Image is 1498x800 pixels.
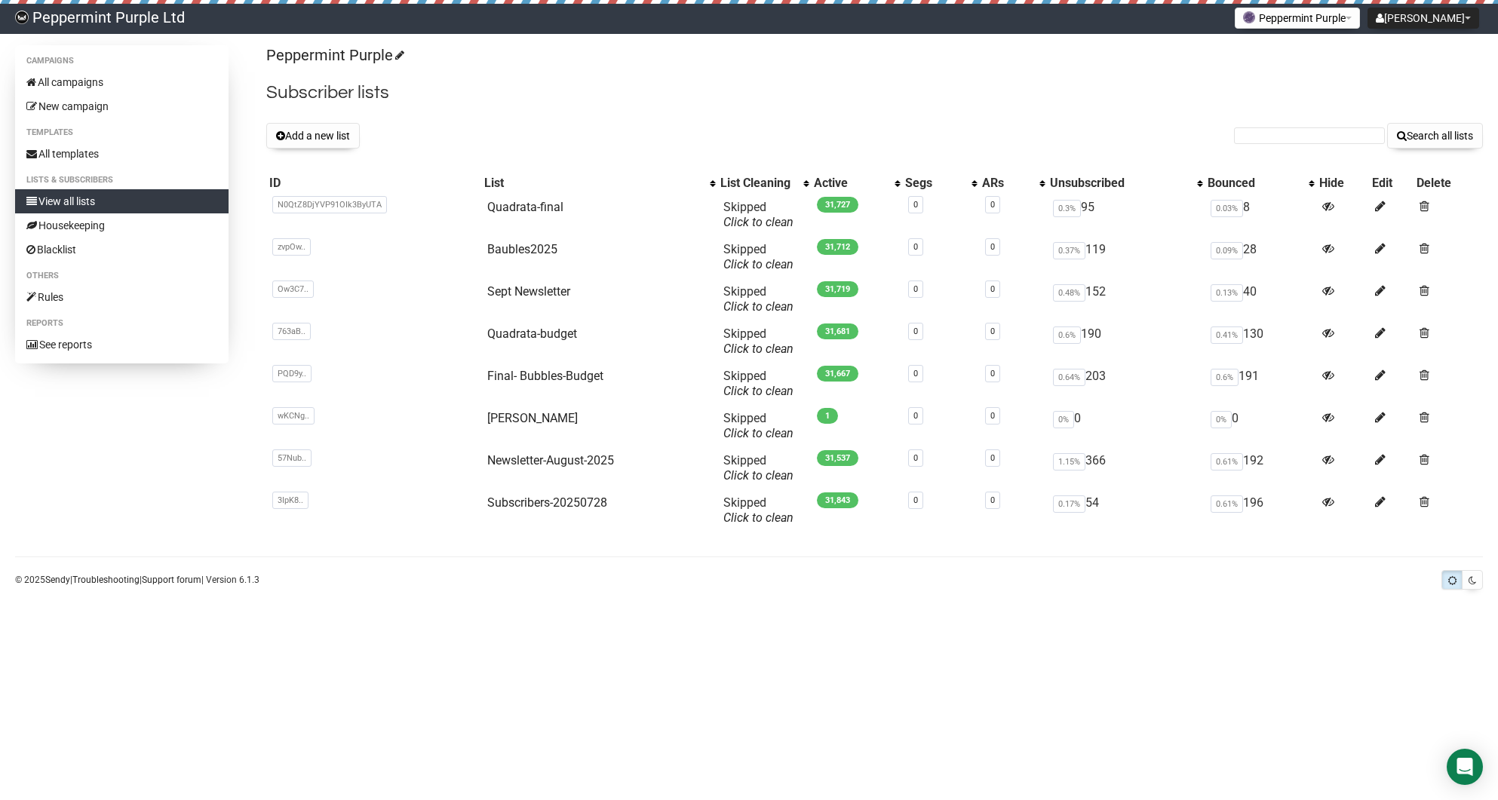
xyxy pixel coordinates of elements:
a: Click to clean [723,215,794,229]
a: Click to clean [723,510,794,525]
a: New campaign [15,94,229,118]
th: Delete: No sort applied, sorting is disabled [1414,173,1483,194]
div: ARs [982,176,1032,191]
th: Hide: No sort applied, sorting is disabled [1316,173,1369,194]
td: 119 [1047,236,1205,278]
td: 366 [1047,447,1205,489]
a: Subscribers-20250728 [487,495,607,510]
span: 0.41% [1211,326,1243,344]
img: 8e84c496d3b51a6c2b78e42e4056443a [15,11,29,24]
td: 54 [1047,489,1205,532]
th: Edit: No sort applied, sorting is disabled [1369,173,1414,194]
a: Housekeeping [15,213,229,238]
th: List Cleaning: No sort applied, activate to apply an ascending sort [717,173,811,194]
span: 0.61% [1211,453,1243,470]
a: 0 [913,284,918,294]
span: 1 [817,408,838,424]
a: 0 [990,411,995,421]
div: List Cleaning [720,176,796,191]
span: 57Nub.. [272,449,312,467]
p: © 2025 | | | Version 6.1.3 [15,572,259,588]
a: 0 [913,326,918,336]
a: 0 [913,453,918,463]
th: ARs: No sort applied, activate to apply an ascending sort [979,173,1047,194]
span: 31,843 [817,492,858,508]
a: Rules [15,285,229,309]
a: Sendy [45,575,70,585]
button: Peppermint Purple [1235,8,1360,29]
button: [PERSON_NAME] [1368,8,1479,29]
span: 0.3% [1053,200,1081,217]
td: 0 [1047,405,1205,447]
a: Troubleshooting [72,575,140,585]
a: Click to clean [723,384,794,398]
span: PQD9y.. [272,365,312,382]
span: 31,667 [817,366,858,382]
div: Delete [1417,176,1480,191]
a: Baubles2025 [487,242,557,256]
span: 31,537 [817,450,858,466]
li: Lists & subscribers [15,171,229,189]
span: 0.64% [1053,369,1085,386]
h2: Subscriber lists [266,79,1483,106]
a: 0 [990,369,995,379]
li: Reports [15,314,229,333]
span: Skipped [723,369,794,398]
td: 203 [1047,363,1205,405]
a: Click to clean [723,426,794,440]
a: View all lists [15,189,229,213]
a: Support forum [142,575,201,585]
a: 0 [913,242,918,252]
span: 0.6% [1211,369,1239,386]
a: Click to clean [723,468,794,483]
a: Blacklist [15,238,229,262]
div: Hide [1319,176,1366,191]
a: Click to clean [723,299,794,314]
span: Skipped [723,242,794,271]
li: Templates [15,124,229,142]
td: 130 [1205,320,1316,363]
a: All templates [15,142,229,166]
a: 0 [913,495,918,505]
td: 152 [1047,278,1205,320]
span: Skipped [723,495,794,525]
a: Quadrata-budget [487,326,577,341]
td: 196 [1205,489,1316,532]
td: 95 [1047,194,1205,236]
th: Bounced: No sort applied, activate to apply an ascending sort [1205,173,1316,194]
a: 0 [990,200,995,210]
th: Segs: No sort applied, activate to apply an ascending sort [902,173,979,194]
li: Others [15,267,229,285]
span: 0.03% [1211,200,1243,217]
td: 191 [1205,363,1316,405]
a: 0 [990,453,995,463]
th: Active: No sort applied, activate to apply an ascending sort [811,173,902,194]
span: 31,719 [817,281,858,297]
div: ID [269,176,479,191]
span: zvpOw.. [272,238,311,256]
div: Bounced [1208,176,1301,191]
button: Search all lists [1387,123,1483,149]
th: ID: No sort applied, sorting is disabled [266,173,482,194]
div: Active [814,176,887,191]
span: 31,727 [817,197,858,213]
span: 31,681 [817,323,858,339]
a: 0 [913,411,918,421]
th: Unsubscribed: No sort applied, activate to apply an ascending sort [1047,173,1205,194]
td: 40 [1205,278,1316,320]
div: Unsubscribed [1050,176,1189,191]
span: Skipped [723,284,794,314]
a: 0 [913,369,918,379]
span: Skipped [723,326,794,356]
span: Skipped [723,453,794,483]
div: Edit [1372,176,1411,191]
td: 8 [1205,194,1316,236]
a: Peppermint Purple [266,46,402,64]
img: 1.png [1243,11,1255,23]
a: Click to clean [723,257,794,271]
span: 763aB.. [272,323,311,340]
span: 3IpK8.. [272,492,309,509]
a: 0 [990,284,995,294]
span: N0QtZ8DjYVP91OIk3ByUTA [272,196,387,213]
span: 0.48% [1053,284,1085,302]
